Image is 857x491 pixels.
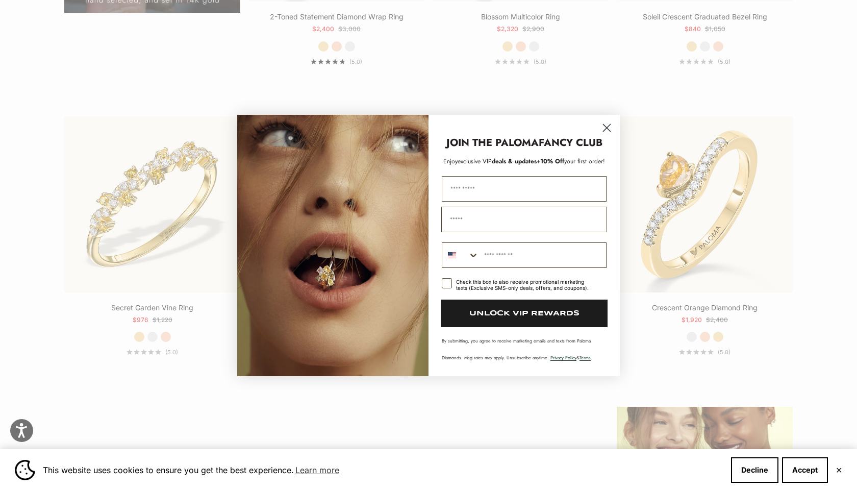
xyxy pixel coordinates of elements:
[441,207,607,232] input: Email
[579,354,591,361] a: Terms
[456,279,594,291] div: Check this box to also receive promotional marketing texts (Exclusive SMS-only deals, offers, and...
[442,337,607,361] p: By submitting, you agree to receive marketing emails and texts from Paloma Diamonds. Msg rates ma...
[458,157,492,166] span: exclusive VIP
[540,157,564,166] span: 10% Off
[15,460,35,480] img: Cookie banner
[448,251,456,259] img: United States
[550,354,592,361] span: & .
[43,462,723,478] span: This website uses cookies to ensure you get the best experience.
[782,457,828,483] button: Accept
[731,457,778,483] button: Decline
[294,462,341,478] a: Learn more
[539,135,602,150] strong: FANCY CLUB
[598,119,616,137] button: Close dialog
[550,354,576,361] a: Privacy Policy
[836,467,842,473] button: Close
[537,157,605,166] span: + your first order!
[479,243,606,267] input: Phone Number
[237,115,428,376] img: Loading...
[441,300,608,327] button: UNLOCK VIP REWARDS
[446,135,539,150] strong: JOIN THE PALOMA
[442,243,479,267] button: Search Countries
[443,157,458,166] span: Enjoy
[442,176,607,202] input: First Name
[458,157,537,166] span: deals & updates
